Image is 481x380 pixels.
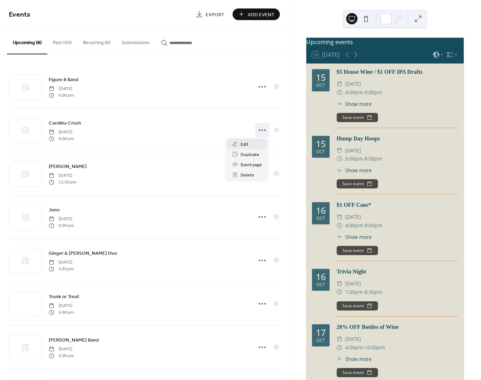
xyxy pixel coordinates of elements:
span: Show more [345,167,372,174]
span: Show more [345,100,372,108]
span: [PERSON_NAME] Band [49,337,99,344]
span: [PERSON_NAME] [49,163,87,170]
span: [DATE] [49,346,74,352]
span: Export [206,11,224,18]
span: Event page [241,161,262,169]
div: Oct [316,338,325,343]
span: 6:00 pm [49,309,74,315]
span: Show more [345,233,372,241]
span: [DATE] [49,173,76,179]
div: ​ [337,233,342,241]
div: $5 House Wine / $1 OFF IPA Drafts [337,68,458,76]
span: - [363,88,365,97]
span: 4:00pm [345,343,363,352]
div: ​ [337,213,342,221]
div: Oct [316,150,325,154]
button: ​Show more [337,355,372,363]
span: - [363,155,365,163]
span: 6:00 pm [49,92,74,98]
div: Hump Day Hoops [337,134,458,143]
a: Trunk or Treat [49,292,79,301]
div: 16 [316,272,326,281]
span: Juno [49,206,60,214]
div: 15 [316,139,326,148]
button: Save event [337,246,378,255]
div: $1 OFF Cans* [337,201,458,209]
span: [DATE] [49,86,74,92]
a: Figure 8 Band [49,76,78,84]
span: Events [9,8,30,22]
button: ​Show more [337,167,372,174]
a: Export [191,8,230,20]
span: 10:00pm [365,343,385,352]
span: 4:30 pm [49,266,74,272]
span: - [363,221,365,230]
a: Carolina Crush [49,119,81,127]
span: 6:00 pm [49,222,74,229]
div: 16 [316,206,326,215]
span: 9:00pm [365,221,382,230]
div: Upcoming events [306,38,464,46]
button: Recurring (6) [77,29,116,54]
button: Save event [337,113,378,122]
span: 4:00pm [345,88,363,97]
span: Add Event [248,11,275,18]
button: Save event [337,301,378,310]
div: Oct [316,83,325,88]
div: ​ [337,343,342,352]
div: Oct [316,216,325,221]
span: [DATE] [345,335,361,343]
span: 4:00pm [345,221,363,230]
span: Ginger & [PERSON_NAME] Duo [49,250,117,257]
button: ​Show more [337,233,372,241]
div: ​ [337,155,342,163]
a: Juno [49,206,60,214]
span: Edit [241,141,248,148]
span: 8:00pm [365,155,382,163]
div: ​ [337,288,342,296]
button: Save event [337,368,378,377]
div: 20% OFF Bottles of Wine [337,323,458,331]
button: Upcoming (8) [7,29,47,54]
span: [DATE] [345,279,361,288]
span: 12:30 pm [49,179,76,185]
span: 6:00 pm [49,352,74,359]
span: - [363,343,365,352]
div: ​ [337,88,342,97]
span: [DATE] [49,129,74,135]
div: ​ [337,221,342,230]
span: Show more [345,355,372,363]
div: ​ [337,335,342,343]
div: ​ [337,355,342,363]
span: Carolina Crush [49,120,81,127]
div: Oct [316,283,325,287]
span: 7:00pm [345,288,363,296]
button: Add Event [233,8,280,20]
a: [PERSON_NAME] [49,162,87,170]
span: [DATE] [49,259,74,266]
span: - [363,288,365,296]
div: ​ [337,80,342,88]
span: 8:30pm [365,288,382,296]
div: Trivia Night [337,267,458,276]
span: [DATE] [345,213,361,221]
button: Submissions [116,29,155,54]
span: 5:00pm [345,155,363,163]
button: Past (45) [47,29,77,54]
span: Duplicate [241,151,259,158]
span: [DATE] [345,80,361,88]
span: [DATE] [49,216,74,222]
span: 6:00 pm [49,135,74,142]
span: Delete [241,171,254,179]
div: ​ [337,279,342,288]
a: Ginger & [PERSON_NAME] Duo [49,249,117,257]
div: ​ [337,100,342,108]
button: ​Show more [337,100,372,108]
div: ​ [337,146,342,155]
div: ​ [337,167,342,174]
span: [DATE] [49,303,74,309]
a: [PERSON_NAME] Band [49,336,99,344]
